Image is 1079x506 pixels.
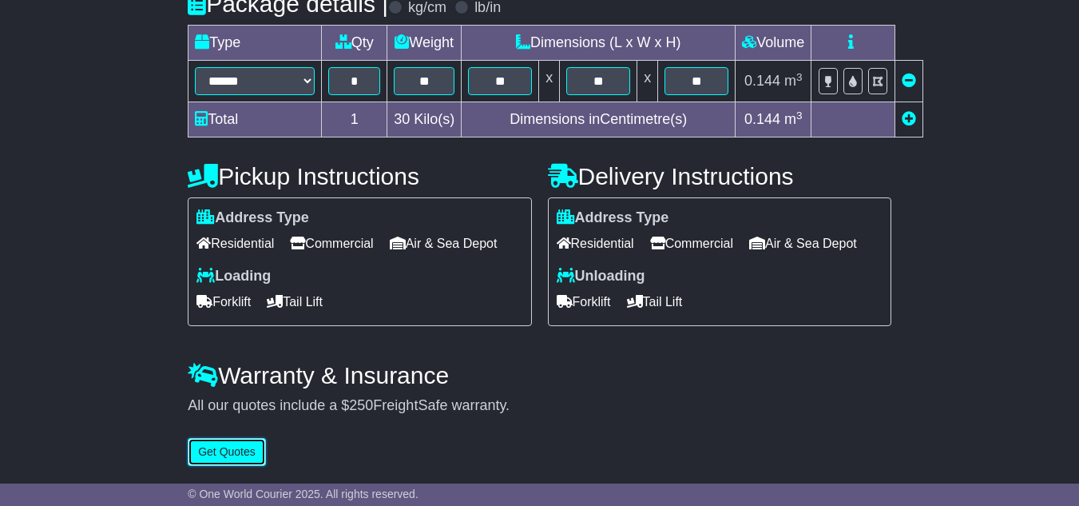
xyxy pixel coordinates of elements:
label: Address Type [557,209,669,227]
td: x [637,61,658,102]
span: Commercial [290,231,373,256]
td: Dimensions in Centimetre(s) [462,102,736,137]
td: Type [188,26,322,61]
span: Residential [557,231,634,256]
label: Loading [196,268,271,285]
span: Tail Lift [267,289,323,314]
span: m [784,73,803,89]
a: Add new item [902,111,916,127]
span: m [784,111,803,127]
td: Qty [322,26,387,61]
span: Air & Sea Depot [749,231,857,256]
h4: Delivery Instructions [548,163,891,189]
h4: Pickup Instructions [188,163,531,189]
span: © One World Courier 2025. All rights reserved. [188,488,419,500]
h4: Warranty & Insurance [188,362,891,388]
span: 0.144 [744,111,780,127]
sup: 3 [796,110,803,122]
sup: 3 [796,71,803,83]
span: 30 [394,111,410,127]
td: Volume [736,26,811,61]
td: 1 [322,102,387,137]
span: Residential [196,231,274,256]
div: All our quotes include a $ FreightSafe warranty. [188,397,891,415]
span: Commercial [650,231,733,256]
td: Kilo(s) [387,102,462,137]
td: Dimensions (L x W x H) [462,26,736,61]
a: Remove this item [902,73,916,89]
span: 250 [349,397,373,413]
td: x [539,61,560,102]
td: Weight [387,26,462,61]
td: Total [188,102,322,137]
label: Address Type [196,209,309,227]
span: Forklift [196,289,251,314]
button: Get Quotes [188,438,266,466]
label: Unloading [557,268,645,285]
span: Tail Lift [627,289,683,314]
span: Air & Sea Depot [390,231,498,256]
span: Forklift [557,289,611,314]
span: 0.144 [744,73,780,89]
